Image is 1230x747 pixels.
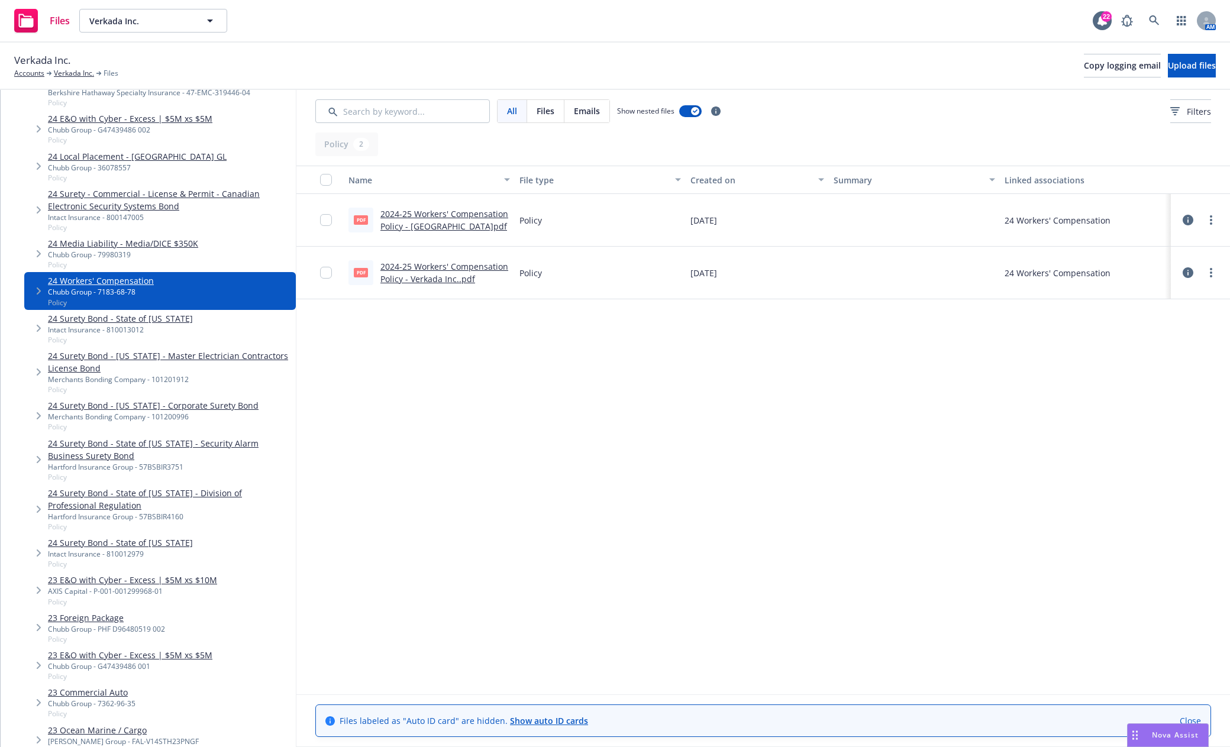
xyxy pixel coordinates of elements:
a: 23 Commercial Auto [48,686,135,699]
span: Policy [48,709,135,719]
input: Toggle Row Selected [320,214,332,226]
span: Policy [48,671,212,681]
a: 24 Surety Bond - [US_STATE] - Corporate Surety Bond [48,399,259,412]
span: Policy [48,422,259,432]
span: Filters [1170,105,1211,118]
button: Created on [686,166,828,194]
button: Upload files [1168,54,1216,77]
span: Policy [48,98,291,108]
div: 24 Workers' Compensation [1005,267,1110,279]
button: Verkada Inc. [79,9,227,33]
span: Policy [48,559,193,569]
button: Filters [1170,99,1211,123]
span: Nova Assist [1152,730,1199,740]
a: more [1204,213,1218,227]
div: Drag to move [1128,724,1142,746]
span: [DATE] [690,214,717,227]
div: Chubb Group - G47439486 001 [48,661,212,671]
a: 24 Surety Bond - State of [US_STATE] [48,536,193,549]
button: Summary [829,166,1000,194]
a: 24 Surety Bond - State of [US_STATE] - Security Alarm Business Surety Bond [48,437,291,462]
a: Close [1180,714,1201,727]
span: Verkada Inc. [89,15,192,27]
div: Chubb Group - G47439486 002 [48,125,212,135]
button: Name [344,166,515,194]
a: 2024-25 Workers' Compensation Policy - [GEOGRAPHIC_DATA]pdf [380,208,508,232]
div: [PERSON_NAME] Group - FAL-V14STH23PNGF [48,736,199,746]
span: Policy [48,597,217,607]
span: Verkada Inc. [14,53,70,68]
div: Created on [690,174,811,186]
div: Chubb Group - 36078557 [48,163,227,173]
span: Policy [48,634,165,644]
div: Chubb Group - 7362-96-35 [48,699,135,709]
a: 23 Foreign Package [48,612,165,624]
a: 23 Ocean Marine / Cargo [48,724,199,736]
span: Policy [48,135,212,145]
button: Copy logging email [1084,54,1161,77]
a: Switch app [1170,9,1193,33]
span: Policy [519,267,542,279]
span: pdf [354,268,368,277]
span: Files [537,105,554,117]
input: Select all [320,174,332,186]
span: Show nested files [617,106,674,116]
span: [DATE] [690,267,717,279]
button: File type [515,166,686,194]
div: AXIS Capital - P-001-001299968-01 [48,586,217,596]
a: 24 Surety - Commercial - License & Permit - Canadian Electronic Security Systems Bond [48,187,291,212]
a: Files [9,4,75,37]
div: Summary [834,174,982,186]
div: Merchants Bonding Company - 101201912 [48,374,291,384]
div: Hartford Insurance Group - 57BSBIR3751 [48,462,291,472]
span: Policy [48,472,291,482]
div: Name [348,174,497,186]
a: Show auto ID cards [510,715,588,726]
span: Policy [48,522,291,532]
button: Nova Assist [1127,723,1209,747]
span: Policy [48,297,154,308]
span: Policy [48,222,291,232]
div: 22 [1101,11,1112,22]
div: Hartford Insurance Group - 57BSBIR4160 [48,512,291,522]
span: Policy [519,214,542,227]
div: Chubb Group - PHF D96480519 002 [48,624,165,634]
a: 2024-25 Workers' Compensation Policy - Verkada Inc..pdf [380,261,508,284]
input: Toggle Row Selected [320,267,332,279]
a: 24 Surety Bond - [US_STATE] - Master Electrician Contractors License Bond [48,350,291,374]
div: 24 Workers' Compensation [1005,214,1110,227]
span: Policy [48,384,291,394]
div: Chubb Group - 79980319 [48,250,198,260]
div: Intact Insurance - 800147005 [48,212,291,222]
span: Policy [48,335,193,345]
div: Berkshire Hathaway Specialty Insurance - 47-EMC-319446-04 [48,88,291,98]
div: Merchants Bonding Company - 101200996 [48,412,259,422]
span: All [507,105,517,117]
span: Policy [48,173,227,183]
div: Linked associations [1005,174,1166,186]
span: Upload files [1168,60,1216,71]
div: Intact Insurance - 810013012 [48,325,193,335]
span: Filters [1187,105,1211,118]
a: Search [1142,9,1166,33]
a: 24 Surety Bond - State of [US_STATE] [48,312,193,325]
a: Accounts [14,68,44,79]
a: 23 E&O with Cyber - Excess | $5M xs $10M [48,574,217,586]
a: 24 Local Placement - [GEOGRAPHIC_DATA] GL [48,150,227,163]
a: 24 Media Liability - Media/DICE $350K [48,237,198,250]
a: Report a Bug [1115,9,1139,33]
a: 24 Surety Bond - State of [US_STATE] - Division of Professional Regulation [48,487,291,512]
span: Emails [574,105,600,117]
a: Verkada Inc. [54,68,94,79]
span: Files [50,16,70,25]
span: Files [104,68,118,79]
div: File type [519,174,668,186]
a: 23 E&O with Cyber - Excess | $5M xs $5M [48,649,212,661]
a: more [1204,266,1218,280]
div: Intact Insurance - 810012979 [48,549,193,559]
span: Files labeled as "Auto ID card" are hidden. [340,714,588,727]
span: Policy [48,260,198,270]
a: 24 E&O with Cyber - Excess | $5M xs $5M [48,112,212,125]
div: Chubb Group - 7183-68-78 [48,287,154,297]
button: Linked associations [1000,166,1171,194]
